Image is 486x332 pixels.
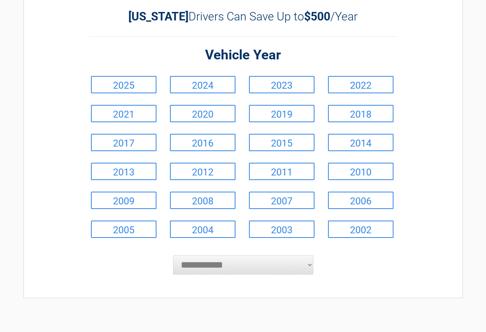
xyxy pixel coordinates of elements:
a: 2013 [91,163,156,180]
a: 2007 [249,192,314,209]
a: 2012 [170,163,235,180]
a: 2006 [328,192,394,209]
a: 2021 [91,105,156,122]
a: 2005 [91,221,156,238]
a: 2020 [170,105,235,122]
b: [US_STATE] [128,10,188,23]
a: 2019 [249,105,314,122]
a: 2016 [170,134,235,151]
a: 2017 [91,134,156,151]
a: 2011 [249,163,314,180]
a: 2023 [249,76,314,93]
a: 2004 [170,221,235,238]
h2: Drivers Can Save Up to /Year [89,10,397,23]
a: 2010 [328,163,394,180]
a: 2018 [328,105,394,122]
a: 2009 [91,192,156,209]
a: 2024 [170,76,235,93]
a: 2008 [170,192,235,209]
b: $500 [304,10,330,23]
a: 2022 [328,76,394,93]
h2: Vehicle Year [89,46,397,64]
a: 2003 [249,221,314,238]
a: 2025 [91,76,156,93]
a: 2002 [328,221,394,238]
a: 2015 [249,134,314,151]
a: 2014 [328,134,394,151]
